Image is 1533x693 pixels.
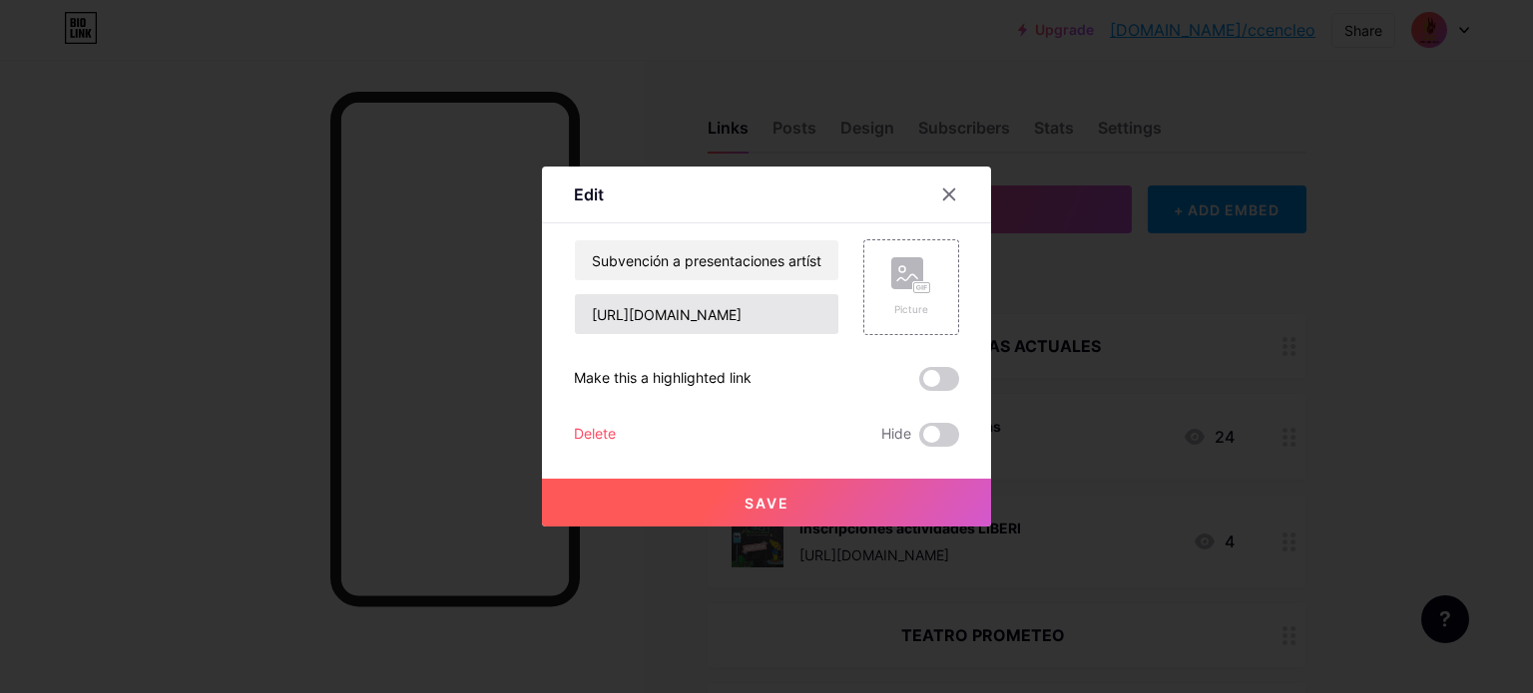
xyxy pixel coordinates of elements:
[891,302,931,317] div: Picture
[574,182,604,206] div: Edit
[575,240,838,280] input: Title
[575,294,838,334] input: URL
[745,495,789,512] span: Save
[542,479,991,526] button: Save
[881,423,911,447] span: Hide
[574,367,752,391] div: Make this a highlighted link
[574,423,616,447] div: Delete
